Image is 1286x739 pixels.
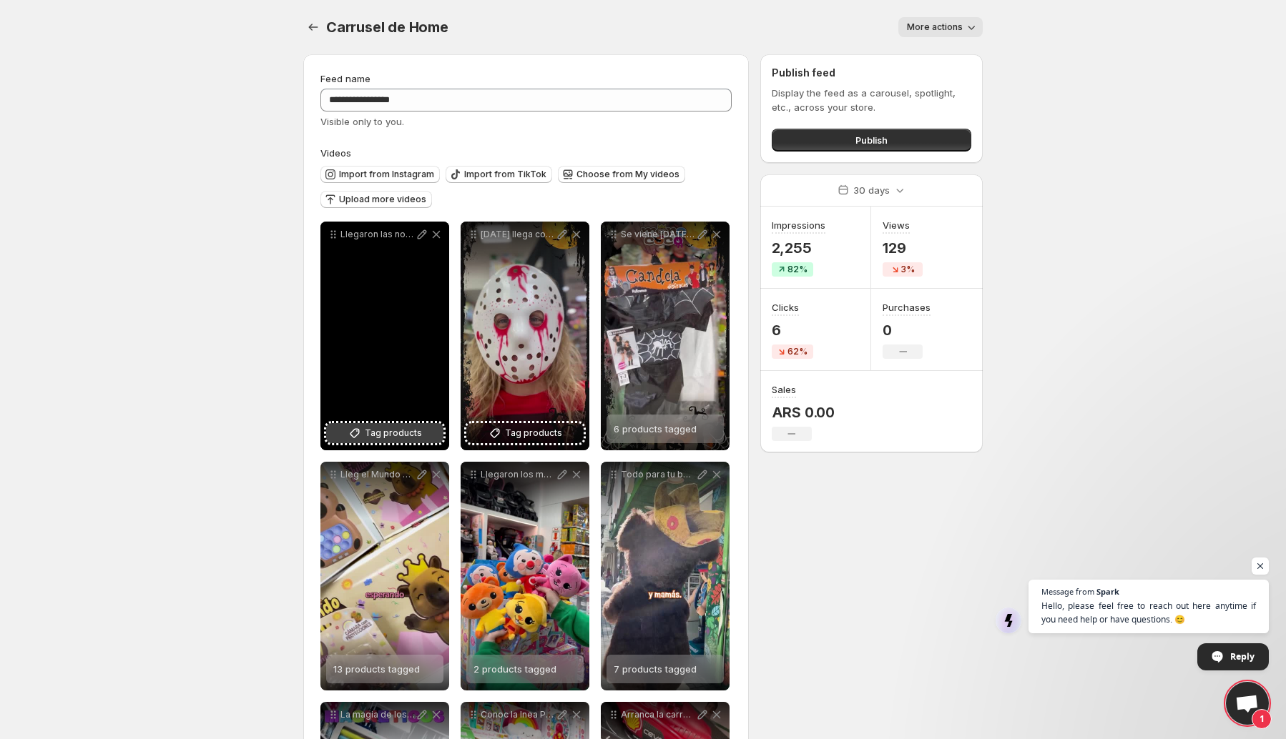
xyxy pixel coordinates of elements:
[772,86,971,114] p: Display the feed as a carousel, spotlight, etc., across your store.
[303,17,323,37] button: Settings
[320,166,440,183] button: Import from Instagram
[907,21,963,33] span: More actions
[320,462,449,690] div: Lleg el Mundo Capy by [PERSON_NAME] a MonoCoco La nueva lnea est llena de capibaras con un diseo ...
[855,133,888,147] span: Publish
[772,300,799,314] h3: Clicks
[772,66,971,80] h2: Publish feed
[339,194,426,205] span: Upload more videos
[481,709,555,720] p: Conoc la lnea Play Go Una coleccin pensada para acompaar y estimular la motricidad de los ms pequ...
[1041,599,1256,626] span: Hello, please feel free to reach out here anytime if you need help or have questions. 😊
[446,166,552,183] button: Import from TikTok
[601,462,730,690] div: Todo para tu beb en un solo lugar En Monococo encontrs productos con hasta 50 OFF y 6 cuotas sin ...
[1041,587,1094,595] span: Message from
[461,222,589,450] div: [DATE] llega con las mscaras ms aterradoras a Monococo Convertite en tu personaje favorito con nu...
[883,218,910,232] h3: Views
[558,166,685,183] button: Choose from My videos
[1252,709,1272,729] span: 1
[481,469,555,480] p: Llegaron los muecos Plim Plim a Monococo Los personajes favoritos de los peques ahora estn listos...
[614,663,697,675] span: 7 products tagged
[1230,644,1255,669] span: Reply
[772,382,796,397] h3: Sales
[614,423,697,435] span: 6 products tagged
[772,239,825,257] p: 2,255
[601,222,730,450] div: Se viene [DATE] y en Monococo tenemos disfraces para todos los estilos de terror Desde los clsico...
[772,218,825,232] h3: Impressions
[320,147,351,159] span: Videos
[326,19,448,36] span: Carrusel de Home
[464,169,546,180] span: Import from TikTok
[461,462,589,690] div: Llegaron los muecos Plim Plim a Monococo Los personajes favoritos de los peques ahora estn listos...
[787,346,808,357] span: 62%
[901,264,915,275] span: 3%
[621,229,695,240] p: Se viene [DATE] y en Monococo tenemos disfraces para todos los estilos de terror Desde los clsico...
[772,129,971,152] button: Publish
[466,423,584,443] button: Tag products
[772,322,813,339] p: 6
[883,322,931,339] p: 0
[576,169,679,180] span: Choose from My videos
[320,191,432,208] button: Upload more videos
[320,73,370,84] span: Feed name
[365,426,422,440] span: Tag products
[1096,587,1119,595] span: Spark
[320,222,449,450] div: Llegaron las novedades de Gabbys Dollhouse a Monococo Si ams el mundo mgico [PERSON_NAME] y sus a...
[481,229,555,240] p: [DATE] llega con las mscaras ms aterradoras a Monococo Convertite en tu personaje favorito con nu...
[326,423,443,443] button: Tag products
[320,116,404,127] span: Visible only to you.
[787,264,808,275] span: 82%
[853,183,890,197] p: 30 days
[339,169,434,180] span: Import from Instagram
[473,663,556,675] span: 2 products tagged
[333,663,420,675] span: 13 products tagged
[883,300,931,314] h3: Purchases
[772,404,835,421] p: ARS 0.00
[505,426,562,440] span: Tag products
[340,709,415,720] p: La magia de los imanes llego a Monococo Con los Bloques Magntico de Piezas Grandes y Chicas vas a...
[883,239,923,257] p: 129
[621,469,695,480] p: Todo para tu beb en un solo lugar En Monococo encontrs productos con hasta 50 OFF y 6 cuotas sin ...
[340,229,415,240] p: Llegaron las novedades de Gabbys Dollhouse a Monococo Si ams el mundo mgico [PERSON_NAME] y sus a...
[621,709,695,720] p: Arranca la carrera en Monococo Desde los autos ms grandes y veloces hasta los coleccionables y se...
[1226,682,1269,725] div: Open chat
[340,469,415,480] p: Lleg el Mundo Capy by [PERSON_NAME] a MonoCoco La nueva lnea est llena de capibaras con un diseo ...
[898,17,983,37] button: More actions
